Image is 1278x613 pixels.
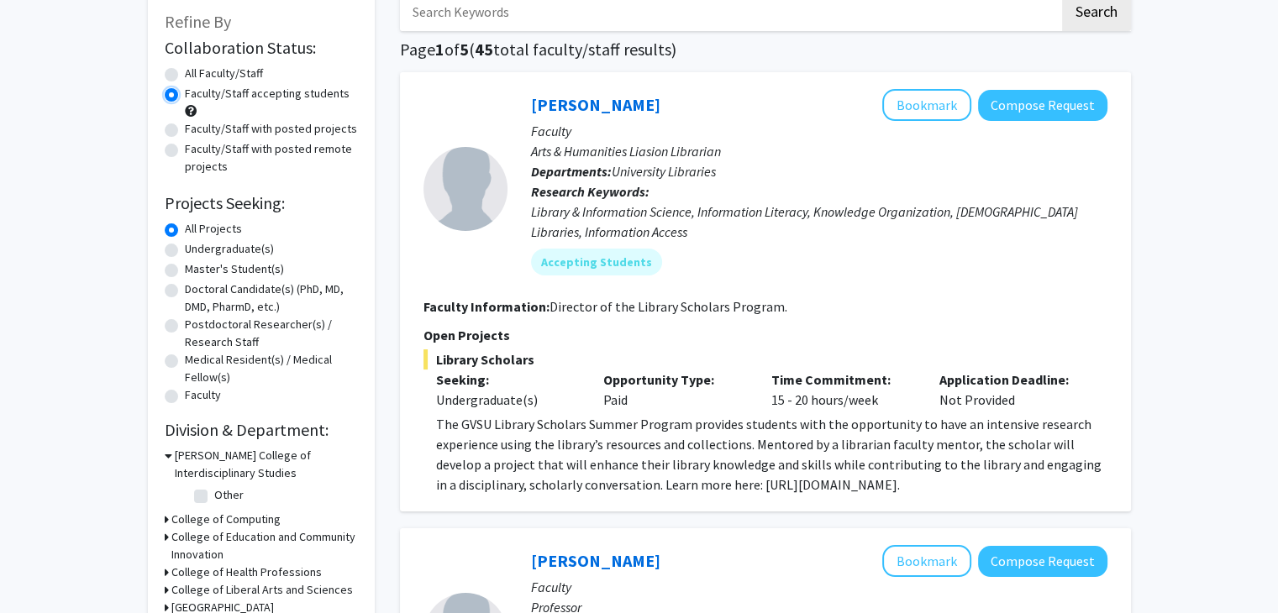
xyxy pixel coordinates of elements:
[531,202,1107,242] div: Library & Information Science, Information Literacy, Knowledge Organization, [DEMOGRAPHIC_DATA] L...
[978,546,1107,577] button: Compose Request to Deborah Herrington
[185,351,358,386] label: Medical Resident(s) / Medical Fellow(s)
[165,38,358,58] h2: Collaboration Status:
[171,528,358,563] h3: College of Education and Community Innovation
[531,121,1107,141] p: Faculty
[185,85,350,102] label: Faculty/Staff accepting students
[185,240,274,258] label: Undergraduate(s)
[460,39,469,60] span: 5
[185,140,358,176] label: Faculty/Staff with posted remote projects
[423,298,550,315] b: Faculty Information:
[531,183,650,200] b: Research Keywords:
[436,390,579,410] div: Undergraduate(s)
[531,163,612,180] b: Departments:
[171,581,353,599] h3: College of Liberal Arts and Sciences
[531,249,662,275] mat-chip: Accepting Students
[436,369,579,390] p: Seeking:
[978,90,1107,121] button: Compose Request to Amber Dierking
[185,386,221,404] label: Faculty
[531,550,660,571] a: [PERSON_NAME]
[423,325,1107,345] p: Open Projects
[165,193,358,213] h2: Projects Seeking:
[165,11,231,32] span: Refine By
[550,298,787,315] fg-read-more: Director of the Library Scholars Program.
[400,39,1131,60] h1: Page of ( total faculty/staff results)
[435,39,444,60] span: 1
[759,369,927,410] div: 15 - 20 hours/week
[927,369,1095,410] div: Not Provided
[171,563,322,581] h3: College of Health Professions
[882,89,971,121] button: Add Amber Dierking to Bookmarks
[939,369,1082,390] p: Application Deadline:
[603,369,746,390] p: Opportunity Type:
[185,316,358,351] label: Postdoctoral Researcher(s) / Research Staff
[882,545,971,577] button: Add Deborah Herrington to Bookmarks
[475,39,493,60] span: 45
[531,577,1107,597] p: Faculty
[214,486,244,504] label: Other
[436,414,1107,495] p: The GVSU Library Scholars Summer Program provides students with the opportunity to have an intens...
[771,369,914,390] p: Time Commitment:
[185,120,357,138] label: Faculty/Staff with posted projects
[13,537,71,600] iframe: Chat
[185,220,242,238] label: All Projects
[531,141,1107,161] p: Arts & Humanities Liasion Librarian
[612,163,716,180] span: University Libraries
[185,65,263,82] label: All Faculty/Staff
[423,349,1107,369] span: Library Scholars
[185,260,284,278] label: Master's Student(s)
[165,420,358,440] h2: Division & Department:
[185,280,358,316] label: Doctoral Candidate(s) (PhD, MD, DMD, PharmD, etc.)
[531,94,660,115] a: [PERSON_NAME]
[175,447,358,482] h3: [PERSON_NAME] College of Interdisciplinary Studies
[171,511,281,528] h3: College of Computing
[591,369,759,410] div: Paid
